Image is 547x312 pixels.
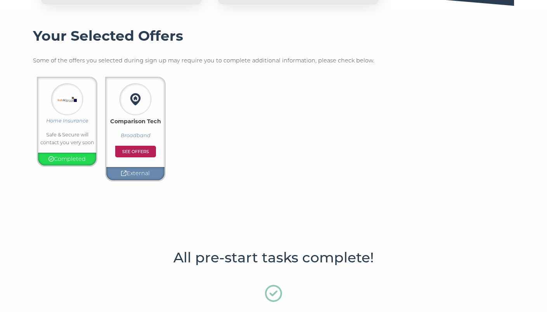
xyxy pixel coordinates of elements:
h3: Your Selected Offers [33,28,514,45]
p: Completed [40,155,94,164]
p: Some of the offers you selected during sign up may require you to complete additional information... [33,56,514,65]
em: Home Insurance [46,118,88,124]
img: Safe & Secure logo [54,86,81,113]
p: Safe & Secure will contact you very soon [38,131,96,147]
img: Comparison Tech logo [122,86,149,113]
h3: All pre-start tasks complete! [25,249,522,266]
a: See offers [115,146,156,157]
em: Broadband [121,133,151,138]
p: External [108,169,163,178]
strong: Comparison Tech [110,118,161,125]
